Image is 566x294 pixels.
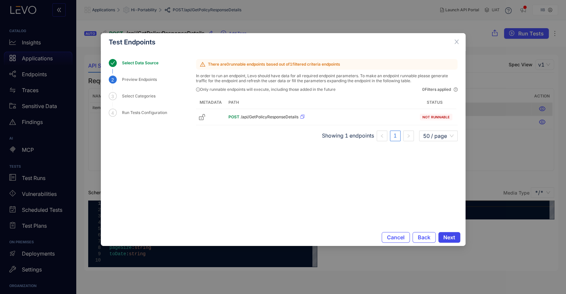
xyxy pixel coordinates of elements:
[109,92,196,108] div: 3Select Categories
[111,110,114,116] span: 4
[122,109,171,117] div: Run Tests Configuration
[196,88,200,91] span: info-circle
[419,131,458,141] div: Page Size
[403,131,414,141] li: Next Page
[109,59,196,75] div: Select Data Source
[377,131,387,141] button: left
[380,134,384,138] span: left
[403,131,414,141] button: right
[122,92,159,100] div: Select Categories
[122,59,162,67] div: Select Data Source
[438,232,460,243] button: Next
[226,96,413,109] th: Path
[196,59,458,70] p: There are 0 runnable endpoints based out of 1 filtered criteria endpoints
[412,232,436,243] button: Back
[111,77,114,83] span: 2
[448,33,466,51] button: Close
[422,87,458,92] div: 0 Filters applied
[454,88,458,91] span: question-circle
[423,131,454,141] span: 50 / page
[420,114,452,120] span: Not Runnable
[111,94,114,99] span: 3
[407,134,410,138] span: right
[109,76,196,91] div: 2Preview Endpoints
[109,109,196,125] div: 4Run Tests Configuration
[196,96,226,109] th: metadata
[322,131,374,141] li: Showing 1 endpoints
[454,39,460,45] span: close
[228,114,239,119] span: POST
[122,76,161,84] div: Preview Endpoints
[241,115,298,119] span: /api/GetPolicyResponseDetails
[377,131,387,141] li: Previous Page
[443,234,455,240] span: Next
[382,232,410,243] button: Cancel
[196,87,336,92] div: Only runnable endpoints will execute, including those added in the future
[110,61,115,65] span: check
[196,74,458,83] p: In order to run an endpoint, Levo should have data for all required endpoint parameters. To make ...
[390,131,400,141] a: 1
[200,62,205,67] span: warning
[418,234,430,240] span: Back
[413,96,456,109] th: Status
[109,38,458,46] div: Test Endpoints
[387,234,405,240] span: Cancel
[390,131,401,141] li: 1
